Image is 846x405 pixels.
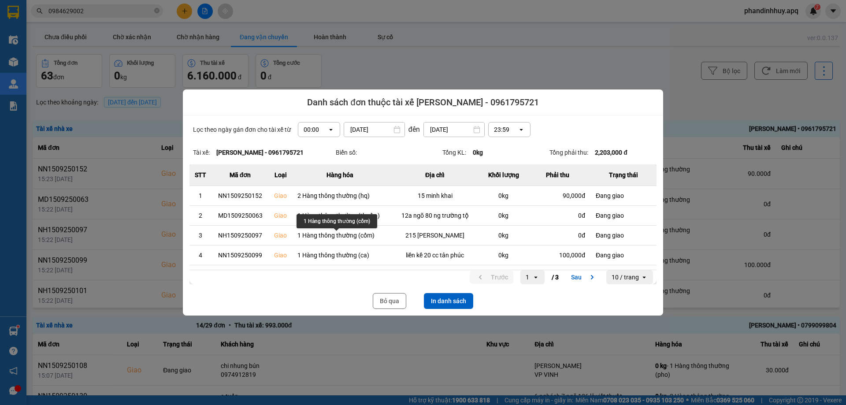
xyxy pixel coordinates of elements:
[297,214,377,228] div: 1 Hàng thông thường (cốm)
[195,191,206,200] div: 1
[524,164,590,186] th: Phải thu
[530,231,585,240] div: 0 đ
[274,251,287,260] div: Giao
[297,191,382,200] div: 2 Hàng thông thường (hq)
[216,149,304,156] strong: [PERSON_NAME] - 0961795721
[530,191,585,200] div: 90,000 đ
[590,164,657,186] th: Trạng thái
[320,125,321,134] input: Selected 00:00. Select a time, 24-hour format.
[488,211,519,220] div: 0 kg
[442,148,549,157] div: Tổng KL:
[193,148,336,157] div: Tài xế:
[526,273,529,282] div: 1
[473,149,483,156] strong: 0 kg
[373,293,406,309] button: Bỏ qua
[393,211,477,220] div: 12a ngõ 80 ng trường tộ
[297,251,382,260] div: 1 Hàng thông thường (ca)
[217,211,263,220] div: MD1509250063
[510,125,511,134] input: Selected 23:59. Select a time, 24-hour format.
[405,124,423,135] div: đến
[292,164,387,186] th: Hàng hóa
[530,251,585,260] div: 100,000 đ
[195,251,206,260] div: 4
[612,273,639,282] div: 10 / trang
[183,89,663,316] div: dialog
[424,123,484,137] input: Select a date.
[640,273,641,282] input: Selected 10 / trang.
[189,164,211,186] th: STT
[217,251,263,260] div: NN1509250099
[488,231,519,240] div: 0 kg
[297,231,382,240] div: 1 Hàng thông thường (cốm)
[274,231,287,240] div: Giao
[488,191,519,200] div: 0 kg
[482,164,524,186] th: Khối lượng
[518,126,525,133] svg: open
[488,251,519,260] div: 0 kg
[344,123,404,137] input: Select a date.
[566,271,603,284] button: next page. current page 1 / 3
[530,211,585,220] div: 0 đ
[336,148,443,157] div: Biển số:
[393,231,477,240] div: 215 [PERSON_NAME]
[596,191,651,200] div: Đang giao
[596,211,651,220] div: Đang giao
[217,231,263,240] div: NH1509250097
[307,96,538,108] span: Danh sách đơn thuộc tài xế [PERSON_NAME] - 0961795721
[195,231,206,240] div: 3
[393,251,477,260] div: liền kề 20 cc tân phúc
[297,211,382,220] div: 1 Hàng thông thường (thuốc )
[596,231,651,240] div: Đang giao
[274,211,287,220] div: Giao
[494,125,509,134] div: 23:59
[327,126,334,133] svg: open
[274,191,287,200] div: Giao
[195,211,206,220] div: 2
[595,149,627,156] strong: 2,203,000 đ
[552,272,559,282] span: / 3
[532,274,539,281] svg: open
[596,251,651,260] div: Đang giao
[189,122,657,137] div: Lọc theo ngày gán đơn cho tài xế từ
[269,164,292,186] th: Loại
[217,191,263,200] div: NN1509250152
[211,164,269,186] th: Mã đơn
[387,164,482,186] th: Địa chỉ
[549,148,657,157] div: Tổng phải thu:
[424,293,473,309] button: In danh sách
[470,271,513,284] button: previous page. current page 1 / 3
[641,274,648,281] svg: open
[304,125,319,134] div: 00:00
[393,191,477,200] div: 15 minh khai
